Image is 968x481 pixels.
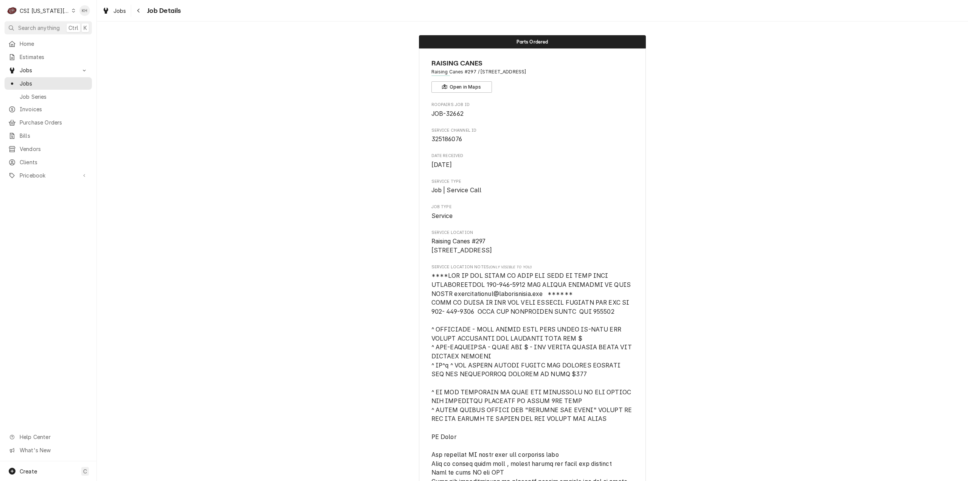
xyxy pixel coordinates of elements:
span: Roopairs Job ID [431,109,634,118]
span: Service Channel ID [431,135,634,144]
span: Service Type [431,179,634,185]
a: Jobs [99,5,129,17]
span: Help Center [20,433,87,441]
span: Parts Ordered [517,39,548,44]
a: Home [5,37,92,50]
div: CSI Kansas City.'s Avatar [7,5,17,16]
span: Invoices [20,105,88,113]
span: JOB-32662 [431,110,464,117]
a: Vendors [5,143,92,155]
span: Job | Service Call [431,187,482,194]
span: [DATE] [431,161,452,168]
span: Purchase Orders [20,118,88,126]
span: Search anything [18,24,60,32]
a: Purchase Orders [5,116,92,129]
span: Job Details [145,6,181,16]
span: Service Location [431,230,634,236]
div: C [7,5,17,16]
span: Jobs [20,66,77,74]
span: 325186076 [431,135,462,143]
div: Service Channel ID [431,128,634,144]
button: Navigate back [133,5,145,17]
button: Open in Maps [431,81,492,93]
span: (Only Visible to You) [489,265,532,269]
span: Service Location [431,237,634,255]
span: C [83,467,87,475]
a: Go to Jobs [5,64,92,76]
span: Date Received [431,160,634,170]
span: Service [431,212,453,219]
span: Name [431,58,634,68]
span: Jobs [20,79,88,87]
span: Job Type [431,212,634,221]
a: Jobs [5,77,92,90]
div: CSI [US_STATE][GEOGRAPHIC_DATA]. [20,7,70,15]
span: Clients [20,158,88,166]
span: Service Type [431,186,634,195]
div: Service Type [431,179,634,195]
span: Job Series [20,93,88,101]
span: Service Channel ID [431,128,634,134]
span: Estimates [20,53,88,61]
button: Search anythingCtrlK [5,21,92,34]
a: Job Series [5,90,92,103]
span: Address [431,68,634,75]
span: Vendors [20,145,88,153]
div: Client Information [431,58,634,93]
div: Service Location [431,230,634,255]
div: Date Received [431,153,634,169]
a: Go to What's New [5,444,92,456]
a: Go to Help Center [5,431,92,443]
a: Bills [5,129,92,142]
div: Status [419,35,646,48]
div: Job Type [431,204,634,220]
div: Kelsey Hetlage's Avatar [79,5,90,16]
span: Home [20,40,88,48]
span: Roopairs Job ID [431,102,634,108]
div: Roopairs Job ID [431,102,634,118]
div: KH [79,5,90,16]
a: Go to Pricebook [5,169,92,182]
a: Invoices [5,103,92,115]
span: Date Received [431,153,634,159]
span: Job Type [431,204,634,210]
a: Clients [5,156,92,168]
span: Create [20,468,37,475]
span: Pricebook [20,171,77,179]
span: Bills [20,132,88,140]
span: Jobs [113,7,126,15]
span: Raising Canes #297 [STREET_ADDRESS] [431,238,492,254]
span: What's New [20,446,87,454]
span: K [84,24,87,32]
span: Service Location Notes [431,264,634,270]
a: Estimates [5,51,92,63]
span: Ctrl [68,24,78,32]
